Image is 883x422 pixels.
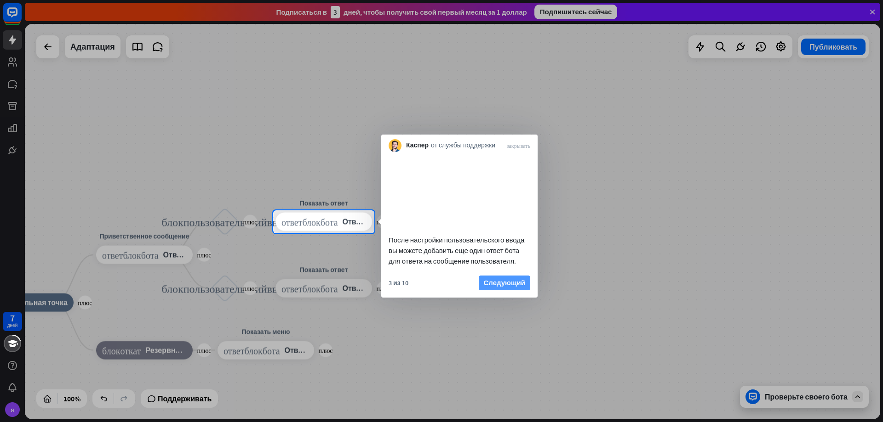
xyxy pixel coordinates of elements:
[479,276,530,290] button: Следующий
[7,4,35,31] button: Открыть виджет чата LiveChat
[389,236,524,265] font: После настройки пользовательского ввода вы можете добавить еще один ответ бота для ответа на сооб...
[406,141,429,149] font: Каспер
[507,143,530,148] font: закрывать
[343,217,382,226] font: Ответ бота
[281,217,338,226] font: ответ_блок_бота
[431,141,495,149] font: от службы поддержки
[484,278,525,287] font: Следующий
[389,279,408,287] font: 3 из 10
